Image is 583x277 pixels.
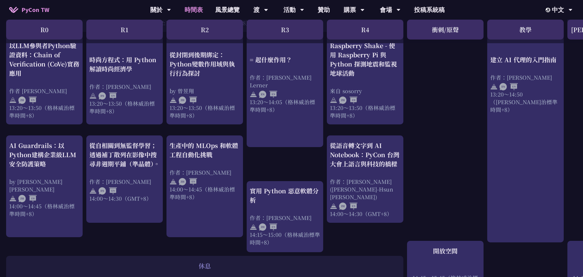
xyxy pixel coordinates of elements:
[89,100,155,115] font: 13:20～13:50（格林威治標準時間+8）
[339,203,357,210] img: ZHEN.371966e.svg
[89,178,151,185] font: 作者：[PERSON_NAME]
[89,92,97,100] img: svg+xml;base64,PHN2ZyB4bWxucz0iaHR0cDovL3d3dy53My5vcmcvMjAwMC9zdmciIHdpZHRoPSIyNCIgaGVpZ2h0PSIyNC...
[490,41,561,237] a: 建立 AI 代理的入門指南 作者：[PERSON_NAME] 13:20～14:50（[PERSON_NAME]治標準時間+8）
[281,25,289,34] font: R3
[18,97,37,104] img: ZHEN.371966e.svg
[21,6,49,13] font: PyCon TW
[89,195,152,202] font: 14:00～14:30（GMT+8）
[250,214,312,222] font: 作者：[PERSON_NAME]
[490,90,558,113] font: 13:20～14:50（[PERSON_NAME]治標準時間+8）
[330,41,397,78] font: Raspberry Shake - 使用 Raspberry Pi 與 Python 探測地震和監視地球活動
[250,55,292,64] font: = 起什麼作用？
[89,55,156,73] font: 時尚方程式：用 Python 解讀時尚經濟學
[250,41,320,142] a: = 起什麼作用？ 作者：[PERSON_NAME] Lerner 13:20～14:05（格林威治標準時間+8）
[170,141,238,159] font: 生產中的 MLOps 和軟體工程自動化挑戰
[9,202,75,218] font: 14:00～14:45（格林威治標準時間+8）
[215,6,240,13] font: 風景總覽
[121,25,129,34] font: R1
[170,141,240,232] a: 生產中的 MLOps 和軟體工程自動化挑戰 作者：[PERSON_NAME] 14:00～14:45（格林威治標準時間+8）
[9,141,80,232] a: AI Guardrails：以Python建構企業級LLM安全防護策略 by [PERSON_NAME] [PERSON_NAME] 14:00～14:45（格林威治標準時間+8）
[432,25,459,34] font: 衝刺/原聲
[330,178,393,201] font: 作者：[PERSON_NAME]([PERSON_NAME]-Hsun [PERSON_NAME])
[344,6,356,13] font: 購票
[250,186,319,204] font: 實用 Python 惡意軟體分析
[330,203,337,210] img: svg+xml;base64,PHN2ZyB4bWxucz0iaHR0cDovL3d3dy53My5vcmcvMjAwMC9zdmciIHdpZHRoPSIyNCIgaGVpZ2h0PSIyNC...
[250,98,315,113] font: 13:20～14:05（格林威治標準時間+8）
[185,6,203,13] font: 時間表
[250,231,320,246] font: 14:15～15:00（格林威治標準時間+8）
[490,55,556,64] font: 建立 AI 代理的入門指南
[546,8,552,12] img: 區域設定圖標
[380,6,392,13] font: 會場
[170,50,235,78] font: 從封閉到後期綁定：Python變數作用域與執行行為探討
[199,261,211,270] font: 休息
[433,246,458,255] font: 開放空間
[259,223,277,231] img: ZHEN.371966e.svg
[99,187,117,195] img: ENEN.5a408d1.svg
[519,25,532,34] font: 教學
[170,87,194,95] font: by 曾昱翔
[250,223,257,231] img: svg+xml;base64,PHN2ZyB4bWxucz0iaHR0cDovL3d3dy53My5vcmcvMjAwMC9zdmciIHdpZHRoPSIyNCIgaGVpZ2h0PSIyNC...
[170,41,240,119] a: 從封閉到後期綁定：Python變數作用域與執行行為探討 by 曾昱翔 13:20～13:50（格林威治標準時間+8）
[259,91,277,98] img: ENEN.5a408d1.svg
[250,74,312,89] font: 作者：[PERSON_NAME] Lerner
[330,97,337,104] img: svg+xml;base64,PHN2ZyB4bWxucz0iaHR0cDovL3d3dy53My5vcmcvMjAwMC9zdmciIHdpZHRoPSIyNCIgaGVpZ2h0PSIyNC...
[330,104,395,119] font: 13:20～13:50（格林威治標準時間+8）
[330,87,362,95] font: 來自 sosorry
[9,97,17,104] img: svg+xml;base64,PHN2ZyB4bWxucz0iaHR0cDovL3d3dy53My5vcmcvMjAwMC9zdmciIHdpZHRoPSIyNCIgaGVpZ2h0PSIyNC...
[9,41,79,78] font: 以LLM參與者Python驗證資料：Chain of Verification (CoVe)實務應用
[330,210,392,218] font: 14:00～14:30（GMT+8）
[18,195,37,202] img: ZHZH.38617ef.svg
[170,169,231,176] font: 作者：[PERSON_NAME]
[99,92,117,100] img: ENEN.5a408d1.svg
[9,195,17,202] img: svg+xml;base64,PHN2ZyB4bWxucz0iaHR0cDovL3d3dy53My5vcmcvMjAwMC9zdmciIHdpZHRoPSIyNCIgaGVpZ2h0PSIyNC...
[330,141,399,168] font: 從語音轉文字到 AI Notebook：PyCon 台灣大會上語言與科技的橋樑
[552,6,564,13] font: 中文
[490,74,552,81] font: 作者：[PERSON_NAME]
[201,25,209,34] font: R2
[89,41,160,119] a: 時尚方程式：用 Python 解讀時尚經濟學 作者：[PERSON_NAME] 13:20～13:50（格林威治標準時間+8）
[40,25,48,34] font: R0
[9,7,18,13] img: PyCon TW 2025 首頁圖標
[89,141,160,218] a: 從自相關到無監督學習；透過補丁散列在影像中搜尋非週期平鋪（準晶體）。 作者：[PERSON_NAME] 14:00～14:30（GMT+8）
[9,41,80,119] a: 以LLM參與者Python驗證資料：Chain of Verification (CoVe)實務應用 作者 [PERSON_NAME] 13:20～13:50（格林威治標準時間+8）
[9,141,76,168] font: AI Guardrails：以Python建構企業級LLM安全防護策略
[89,83,151,90] font: 作者：[PERSON_NAME]
[170,104,235,119] font: 13:20～13:50（格林威治標準時間+8）
[179,178,197,185] img: ZHEN.371966e.svg
[283,6,296,13] font: 活動
[89,187,97,195] img: svg+xml;base64,PHN2ZyB4bWxucz0iaHR0cDovL3d3dy53My5vcmcvMjAwMC9zdmciIHdpZHRoPSIyNCIgaGVpZ2h0PSIyNC...
[499,83,518,90] img: ENEN.5a408d1.svg
[318,6,330,13] font: 贊助
[89,141,160,168] font: 從自相關到無監督學習；透過補丁散列在影像中搜尋非週期平鋪（準晶體）。
[250,91,257,98] img: svg+xml;base64,PHN2ZyB4bWxucz0iaHR0cDovL3d3dy53My5vcmcvMjAwMC9zdmciIHdpZHRoPSIyNCIgaGVpZ2h0PSIyNC...
[170,97,177,104] img: svg+xml;base64,PHN2ZyB4bWxucz0iaHR0cDovL3d3dy53My5vcmcvMjAwMC9zdmciIHdpZHRoPSIyNCIgaGVpZ2h0PSIyNC...
[250,186,320,247] a: 實用 Python 惡意軟體分析 作者：[PERSON_NAME] 14:15～15:00（格林威治標準時間+8）
[361,25,369,34] font: R4
[339,97,357,104] img: ZHZH.38617ef.svg
[150,6,163,13] font: 關於
[490,83,498,90] img: svg+xml;base64,PHN2ZyB4bWxucz0iaHR0cDovL3d3dy53My5vcmcvMjAwMC9zdmciIHdpZHRoPSIyNCIgaGVpZ2h0PSIyNC...
[170,178,177,185] img: svg+xml;base64,PHN2ZyB4bWxucz0iaHR0cDovL3d3dy53My5vcmcvMjAwMC9zdmciIHdpZHRoPSIyNCIgaGVpZ2h0PSIyNC...
[330,41,400,119] a: Raspberry Shake - 使用 Raspberry Pi 與 Python 探測地震和監視地球活動 來自 sosorry 13:20～13:50（格林威治標準時間+8）
[414,6,445,13] font: 投稿系統稿
[9,178,62,193] font: by [PERSON_NAME] [PERSON_NAME]
[179,97,197,104] img: ZHZH.38617ef.svg
[330,141,400,218] a: 從語音轉文字到 AI Notebook：PyCon 台灣大會上語言與科技的橋樑 作者：[PERSON_NAME]([PERSON_NAME]-Hsun [PERSON_NAME]) 14:00～...
[9,104,75,119] font: 13:20～13:50（格林威治標準時間+8）
[170,185,235,201] font: 14:00～14:45（格林威治標準時間+8）
[9,87,67,95] font: 作者 [PERSON_NAME]
[253,6,260,13] font: 渡
[3,2,55,17] a: PyCon TW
